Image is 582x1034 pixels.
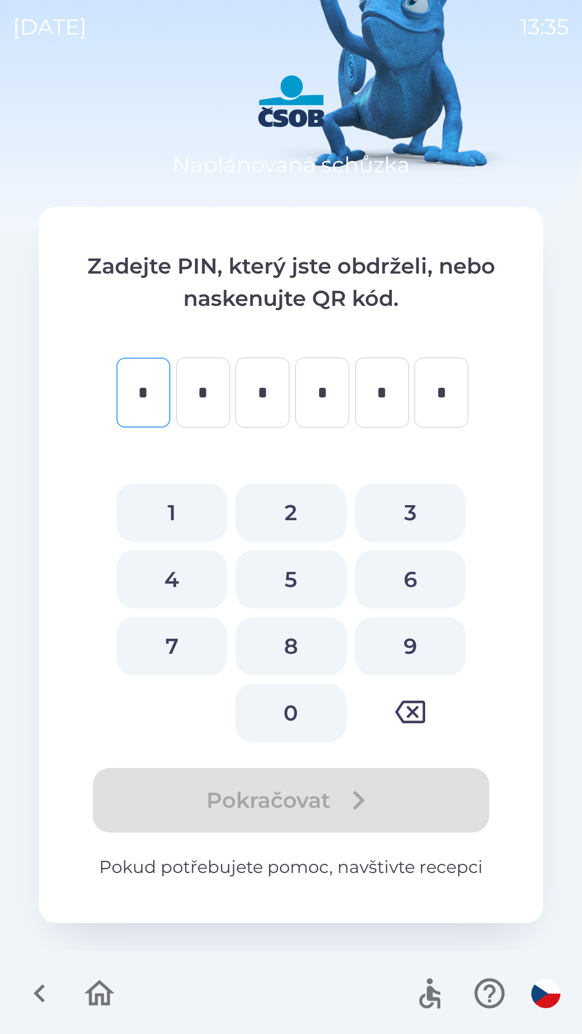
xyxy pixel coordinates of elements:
[355,550,466,609] button: 6
[235,484,346,542] button: 2
[82,854,500,880] p: Pokud potřebujete pomoc, navštivte recepci
[39,75,543,127] img: Logo
[82,250,500,315] p: Zadejte PIN, který jste obdrželi, nebo naskenujte QR kód.
[520,11,569,43] p: 13:35
[235,550,346,609] button: 5
[13,11,87,43] p: [DATE]
[172,149,410,181] p: Naplánovaná schůzka
[235,684,346,742] button: 0
[116,617,227,675] button: 7
[355,484,466,542] button: 3
[116,550,227,609] button: 4
[355,617,466,675] button: 9
[531,979,560,1008] img: cs flag
[235,617,346,675] button: 8
[116,484,227,542] button: 1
